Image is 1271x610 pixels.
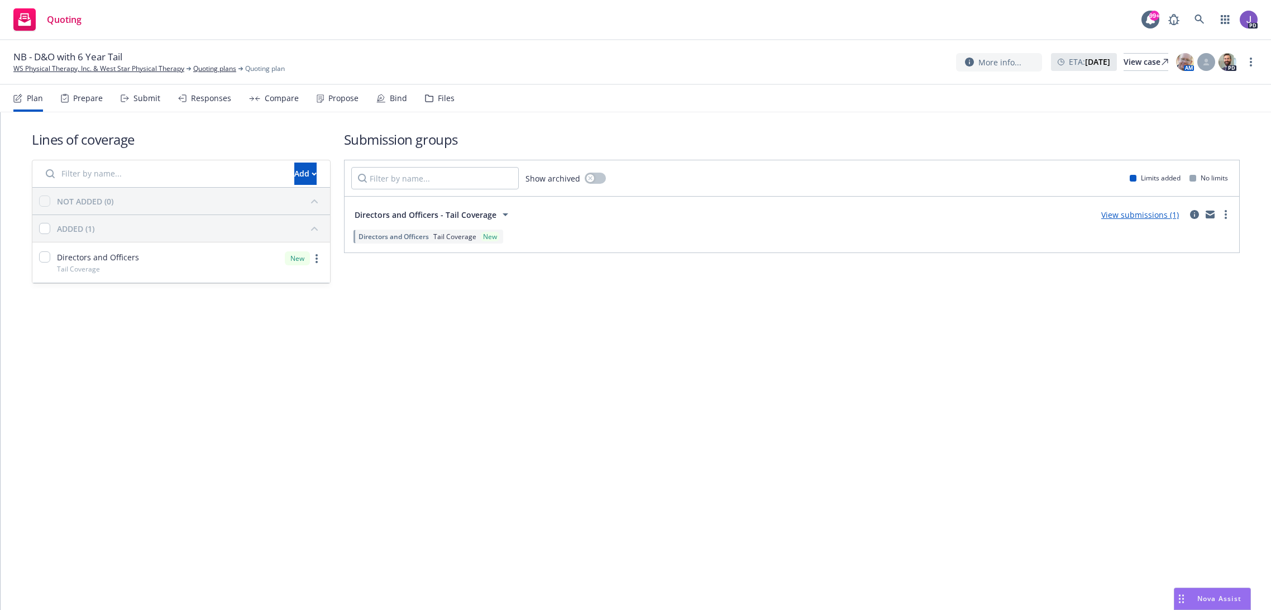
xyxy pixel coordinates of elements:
h1: Lines of coverage [32,130,331,149]
strong: [DATE] [1085,56,1110,67]
button: Add [294,163,317,185]
a: Search [1188,8,1211,31]
a: Switch app [1214,8,1236,31]
div: Prepare [73,94,103,103]
a: circleInformation [1188,208,1201,221]
button: NOT ADDED (0) [57,192,323,210]
div: Propose [328,94,359,103]
div: Plan [27,94,43,103]
a: View submissions (1) [1101,209,1179,220]
button: Nova Assist [1174,588,1251,610]
span: Directors and Officers - Tail Coverage [355,209,496,221]
span: NB - D&O with 6 Year Tail [13,50,122,64]
a: more [1219,208,1232,221]
a: Quoting [9,4,86,35]
div: New [285,251,310,265]
button: ADDED (1) [57,220,323,237]
div: 99+ [1149,11,1159,21]
a: Report a Bug [1163,8,1185,31]
div: Add [294,163,317,184]
div: Files [438,94,455,103]
span: Show archived [525,173,580,184]
div: Compare [265,94,299,103]
span: Tail Coverage [433,232,476,241]
div: Limits added [1130,173,1181,183]
button: Directors and Officers - Tail Coverage [351,203,515,226]
a: View case [1124,53,1168,71]
img: photo [1176,53,1194,71]
input: Filter by name... [351,167,519,189]
a: more [1244,55,1258,69]
div: Bind [390,94,407,103]
span: Quoting plan [245,64,285,74]
a: WS Physical Therapy, Inc. & West Star Physical Therapy [13,64,184,74]
span: Nova Assist [1197,594,1241,603]
img: photo [1240,11,1258,28]
div: Responses [191,94,231,103]
h1: Submission groups [344,130,1240,149]
a: mail [1203,208,1217,221]
span: More info... [978,56,1021,68]
div: Submit [133,94,160,103]
span: ETA : [1069,56,1110,68]
div: ADDED (1) [57,223,94,235]
div: No limits [1189,173,1228,183]
a: Quoting plans [193,64,236,74]
input: Filter by name... [39,163,288,185]
span: Quoting [47,15,82,24]
span: Directors and Officers [359,232,429,241]
div: New [481,232,499,241]
a: more [310,252,323,265]
span: Tail Coverage [57,264,100,274]
span: Directors and Officers [57,251,139,263]
img: photo [1219,53,1236,71]
div: NOT ADDED (0) [57,196,113,207]
div: View case [1124,54,1168,70]
button: More info... [956,53,1042,72]
div: Drag to move [1174,588,1188,609]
